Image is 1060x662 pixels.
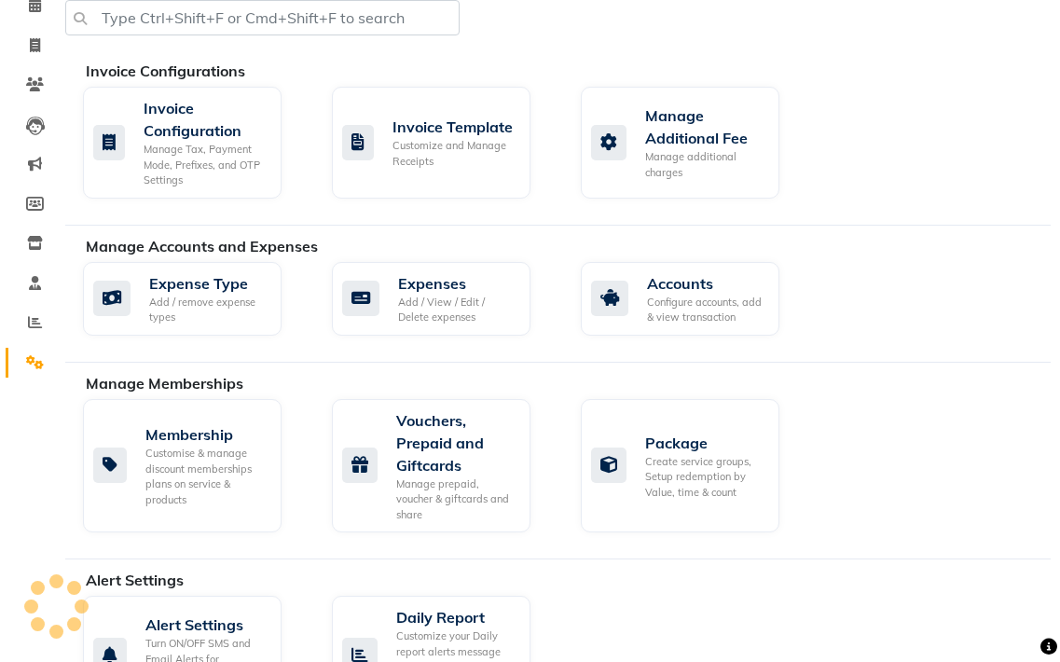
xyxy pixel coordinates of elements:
div: Manage Additional Fee [645,104,764,149]
div: Create service groups, Setup redemption by Value, time & count [645,454,764,501]
div: Expense Type [149,272,267,295]
div: Add / View / Edit / Delete expenses [398,295,516,325]
a: Expense TypeAdd / remove expense types [83,262,304,336]
div: Invoice Template [392,116,516,138]
a: PackageCreate service groups, Setup redemption by Value, time & count [581,399,802,533]
div: Add / remove expense types [149,295,267,325]
div: Customise & manage discount memberships plans on service & products [145,446,267,507]
div: Manage prepaid, voucher & giftcards and share [396,476,516,523]
div: Manage additional charges [645,149,764,180]
div: Customize and Manage Receipts [392,138,516,169]
a: Invoice ConfigurationManage Tax, Payment Mode, Prefixes, and OTP Settings [83,87,304,199]
a: AccountsConfigure accounts, add & view transaction [581,262,802,336]
div: Vouchers, Prepaid and Giftcards [396,409,516,476]
a: Invoice TemplateCustomize and Manage Receipts [332,87,553,199]
div: Expenses [398,272,516,295]
div: Configure accounts, add & view transaction [647,295,764,325]
a: Vouchers, Prepaid and GiftcardsManage prepaid, voucher & giftcards and share [332,399,553,533]
a: MembershipCustomise & manage discount memberships plans on service & products [83,399,304,533]
div: Membership [145,423,267,446]
a: ExpensesAdd / View / Edit / Delete expenses [332,262,553,336]
div: Package [645,432,764,454]
div: Accounts [647,272,764,295]
div: Alert Settings [145,614,267,636]
div: Manage Tax, Payment Mode, Prefixes, and OTP Settings [144,142,267,188]
a: Manage Additional FeeManage additional charges [581,87,802,199]
div: Daily Report [396,606,516,628]
div: Invoice Configuration [144,97,267,142]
